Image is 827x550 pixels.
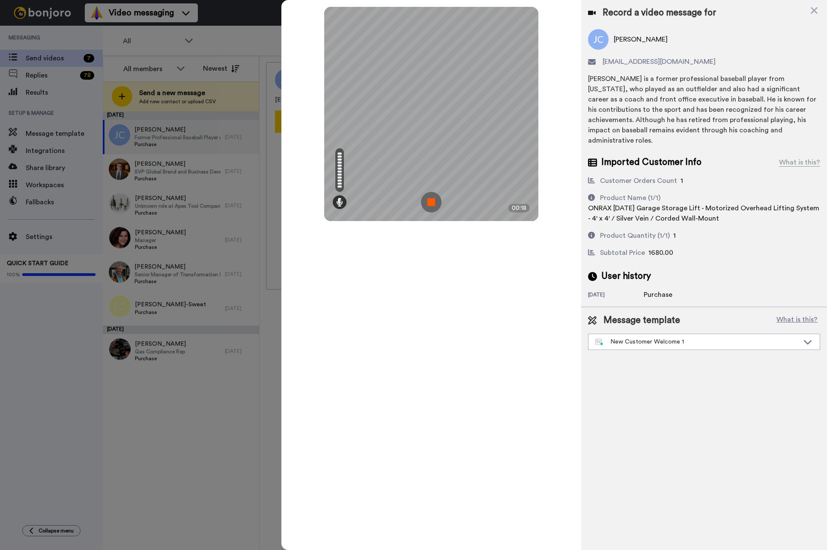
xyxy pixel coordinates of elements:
[601,156,702,169] span: Imported Customer Info
[588,291,644,300] div: [DATE]
[588,205,819,222] span: ONRAX [DATE] Garage Storage Lift - Motorized Overhead Lifting System - 4' x 4' / Silver Vein / Co...
[681,177,683,184] span: 1
[774,314,820,327] button: What is this?
[600,176,677,186] div: Customer Orders Count
[603,314,680,327] span: Message template
[600,230,670,241] div: Product Quantity (1/1)
[600,248,645,258] div: Subtotal Price
[508,204,530,212] div: 00:18
[603,57,716,67] span: [EMAIL_ADDRESS][DOMAIN_NAME]
[421,192,442,212] img: ic_record_stop.svg
[673,232,676,239] span: 1
[779,157,820,167] div: What is this?
[595,339,603,346] img: nextgen-template.svg
[644,290,687,300] div: Purchase
[600,193,660,203] div: Product Name (1/1)
[648,249,673,256] span: 1680.00
[595,338,799,346] div: New Customer Welcome 1
[588,74,820,146] div: [PERSON_NAME] is a former professional baseball player from [US_STATE], who played as an outfield...
[601,270,651,283] span: User history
